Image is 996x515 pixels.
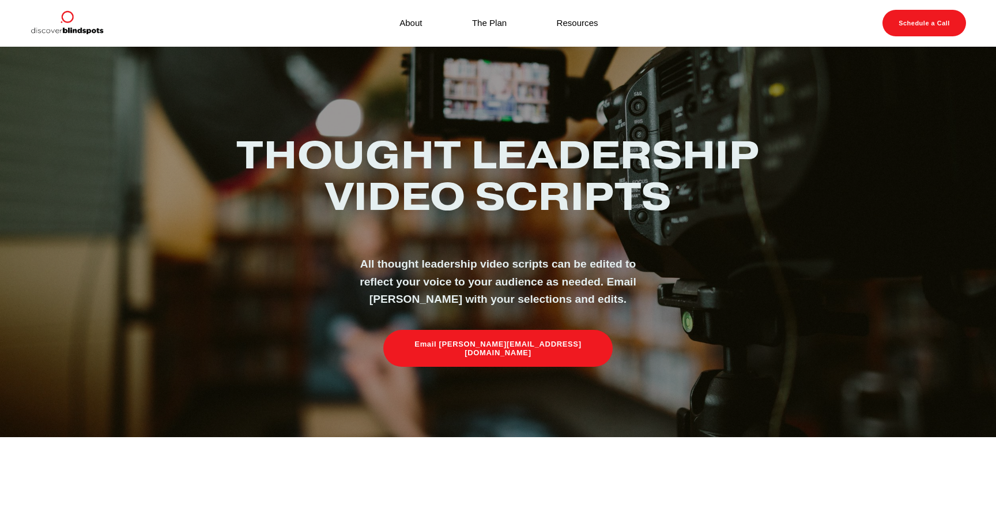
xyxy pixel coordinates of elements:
a: Schedule a Call [882,10,966,36]
img: Discover Blind Spots [30,10,104,36]
h2: Thought Leadership Video Scripts [227,134,770,217]
a: The Plan [472,16,507,31]
a: Email [PERSON_NAME][EMAIL_ADDRESS][DOMAIN_NAME] [383,330,613,367]
strong: All thought leadership video scripts can be edited to reflect your voice to your audience as need... [360,258,639,306]
a: About [399,16,422,31]
a: Resources [557,16,598,31]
